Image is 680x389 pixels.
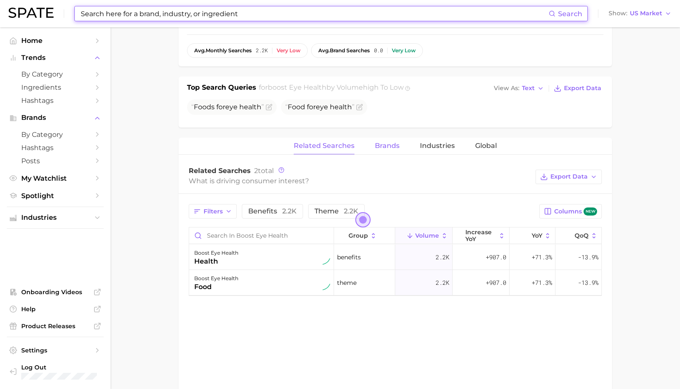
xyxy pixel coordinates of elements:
[550,173,588,180] span: Export Data
[606,8,674,19] button: ShowUS Market
[80,6,549,21] input: Search here for a brand, industry, or ingredient
[21,322,89,330] span: Product Releases
[21,70,89,78] span: by Category
[363,83,404,91] span: high to low
[486,278,506,288] span: +907.0
[194,282,238,292] div: food
[189,175,531,187] div: What is driving consumer interest?
[7,303,104,315] a: Help
[294,142,354,150] span: Related Searches
[21,174,89,182] span: My Watchlist
[584,207,597,216] span: new
[187,43,308,58] button: avg.monthly searches2.2kVery low
[486,252,506,262] span: +907.0
[510,227,555,244] button: YoY
[7,154,104,168] a: Posts
[194,47,206,54] abbr: average
[558,10,582,18] span: Search
[492,83,546,94] button: View AsText
[535,170,602,184] button: Export Data
[21,157,89,165] span: Posts
[334,227,395,244] button: group
[630,11,662,16] span: US Market
[316,103,328,111] span: eye
[7,128,104,141] a: by Category
[7,81,104,94] a: Ingredients
[239,103,261,111] span: health
[7,172,104,185] a: My Watchlist
[314,207,358,215] span: theme
[552,82,603,94] button: Export Data
[323,258,330,265] img: sustained riser
[436,252,449,262] span: 2.2k
[539,204,602,219] button: Columnsnew
[21,144,89,152] span: Hashtags
[375,142,399,150] span: Brands
[225,103,238,111] span: eye
[189,244,601,270] button: boost eye healthhealthsustained riserbenefits2.2k+907.0+71.3%-13.9%
[415,232,439,239] span: Volume
[256,48,268,54] span: 2.2k
[277,48,300,54] div: Very low
[7,320,104,332] a: Product Releases
[330,103,352,111] span: health
[7,94,104,107] a: Hashtags
[7,111,104,124] button: Brands
[7,189,104,202] a: Spotlight
[7,361,104,382] a: Log out. Currently logged in with e-mail cavunutritionllc@gmail.com.
[21,83,89,91] span: Ingredients
[7,344,104,357] a: Settings
[194,273,238,284] div: boost eye health
[395,227,452,244] button: Volume
[21,97,89,105] span: Hashtags
[355,212,371,227] button: Open the dialog
[268,83,326,91] span: boost eye health
[285,103,354,111] span: Food for
[348,232,368,239] span: group
[21,131,89,139] span: by Category
[248,207,297,215] span: benefits
[21,37,89,45] span: Home
[21,54,89,62] span: Trends
[7,51,104,64] button: Trends
[465,229,496,242] span: increase YoY
[194,48,252,54] span: monthly searches
[318,48,370,54] span: brand searches
[189,204,237,219] button: Filters
[564,85,601,92] span: Export Data
[266,104,272,111] button: Flag as miscategorized or irrelevant
[318,47,330,54] abbr: average
[337,278,357,288] span: theme
[494,86,519,91] span: View As
[575,232,589,239] span: QoQ
[8,8,54,18] img: SPATE
[420,142,455,150] span: Industries
[21,214,89,221] span: Industries
[436,278,449,288] span: 2.2k
[194,248,238,258] div: boost eye health
[254,167,274,175] span: total
[21,192,89,200] span: Spotlight
[374,48,383,54] span: 0.0
[254,167,258,175] span: 2
[189,227,334,244] input: Search in boost eye health
[191,103,264,111] span: Foods for
[189,167,251,175] span: Related Searches
[532,252,552,262] span: +71.3%
[554,207,597,216] span: Columns
[187,82,256,94] h1: Top Search Queries
[21,346,89,354] span: Settings
[21,114,89,122] span: Brands
[344,207,358,215] span: 2.2k
[259,82,404,94] h2: for by Volume
[578,252,598,262] span: -13.9%
[522,86,535,91] span: Text
[453,227,510,244] button: increase YoY
[323,283,330,291] img: sustained riser
[189,270,601,295] button: boost eye healthfoodsustained risertheme2.2k+907.0+71.3%-13.9%
[555,227,601,244] button: QoQ
[282,207,297,215] span: 2.2k
[578,278,598,288] span: -13.9%
[7,211,104,224] button: Industries
[7,68,104,81] a: by Category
